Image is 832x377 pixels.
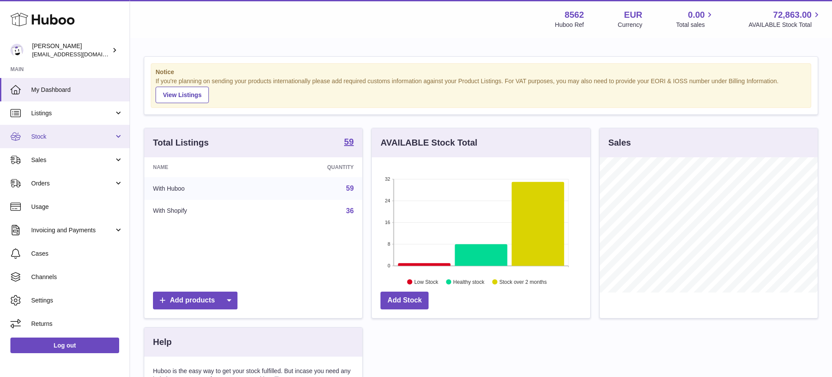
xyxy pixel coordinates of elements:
[32,42,110,58] div: [PERSON_NAME]
[344,137,354,148] a: 59
[156,68,806,76] strong: Notice
[748,21,822,29] span: AVAILABLE Stock Total
[555,21,584,29] div: Huboo Ref
[380,292,429,309] a: Add Stock
[380,137,477,149] h3: AVAILABLE Stock Total
[144,177,262,200] td: With Huboo
[31,226,114,234] span: Invoicing and Payments
[31,109,114,117] span: Listings
[144,200,262,222] td: With Shopify
[31,133,114,141] span: Stock
[156,77,806,103] div: If you're planning on sending your products internationally please add required customs informati...
[565,9,584,21] strong: 8562
[153,292,237,309] a: Add products
[346,185,354,192] a: 59
[618,21,643,29] div: Currency
[344,137,354,146] strong: 59
[453,279,485,285] text: Healthy stock
[748,9,822,29] a: 72,863.00 AVAILABLE Stock Total
[31,86,123,94] span: My Dashboard
[10,44,23,57] img: fumi@codeofbell.com
[385,220,390,225] text: 16
[31,273,123,281] span: Channels
[32,51,127,58] span: [EMAIL_ADDRESS][DOMAIN_NAME]
[608,137,631,149] h3: Sales
[31,320,123,328] span: Returns
[31,156,114,164] span: Sales
[676,21,715,29] span: Total sales
[31,179,114,188] span: Orders
[10,338,119,353] a: Log out
[31,203,123,211] span: Usage
[144,157,262,177] th: Name
[31,250,123,258] span: Cases
[153,137,209,149] h3: Total Listings
[31,296,123,305] span: Settings
[500,279,547,285] text: Stock over 2 months
[676,9,715,29] a: 0.00 Total sales
[153,336,172,348] h3: Help
[388,241,390,247] text: 8
[385,198,390,203] text: 24
[773,9,812,21] span: 72,863.00
[414,279,439,285] text: Low Stock
[624,9,642,21] strong: EUR
[346,207,354,214] a: 36
[385,176,390,182] text: 32
[262,157,362,177] th: Quantity
[688,9,705,21] span: 0.00
[388,263,390,268] text: 0
[156,87,209,103] a: View Listings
